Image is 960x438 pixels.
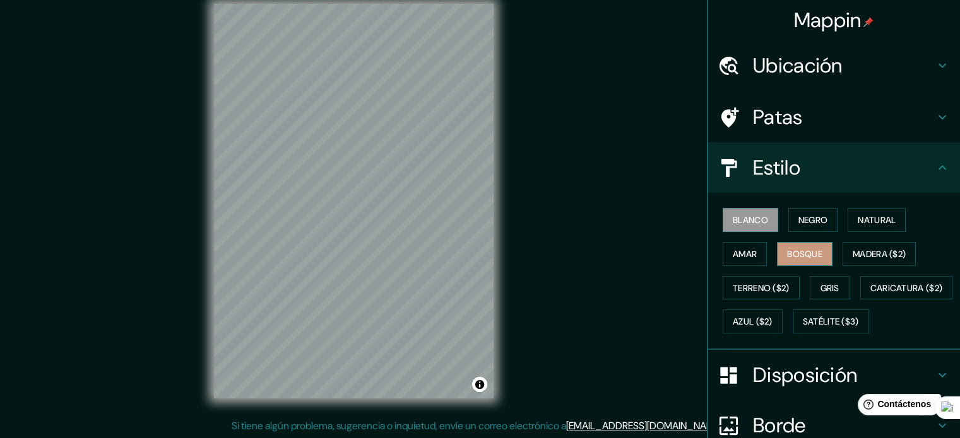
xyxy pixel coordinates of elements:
[723,309,783,333] button: Azul ($2)
[777,242,833,266] button: Bosque
[853,248,906,260] font: Madera ($2)
[810,276,850,300] button: Gris
[723,242,767,266] button: Amar
[566,419,722,432] a: [EMAIL_ADDRESS][DOMAIN_NAME]
[708,92,960,142] div: Patas
[472,377,487,392] button: Activar o desactivar atribución
[821,282,839,294] font: Gris
[733,316,773,328] font: Azul ($2)
[848,389,946,424] iframe: Lanzador de widgets de ayuda
[708,350,960,400] div: Disposición
[723,208,778,232] button: Blanco
[708,142,960,193] div: Estilo
[870,282,943,294] font: Caricatura ($2)
[794,7,862,33] font: Mappin
[733,248,757,260] font: Amar
[843,242,916,266] button: Madera ($2)
[753,104,803,130] font: Patas
[798,214,828,226] font: Negro
[860,276,953,300] button: Caricatura ($2)
[803,316,859,328] font: Satélite ($3)
[753,362,857,388] font: Disposición
[787,248,822,260] font: Bosque
[708,40,960,91] div: Ubicación
[753,154,800,181] font: Estilo
[214,4,494,398] canvas: Mapa
[232,419,566,432] font: Si tiene algún problema, sugerencia o inquietud, envíe un correo electrónico a
[793,309,869,333] button: Satélite ($3)
[733,282,790,294] font: Terreno ($2)
[858,214,896,226] font: Natural
[753,52,843,79] font: Ubicación
[733,214,768,226] font: Blanco
[863,17,874,27] img: pin-icon.png
[788,208,838,232] button: Negro
[848,208,906,232] button: Natural
[723,276,800,300] button: Terreno ($2)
